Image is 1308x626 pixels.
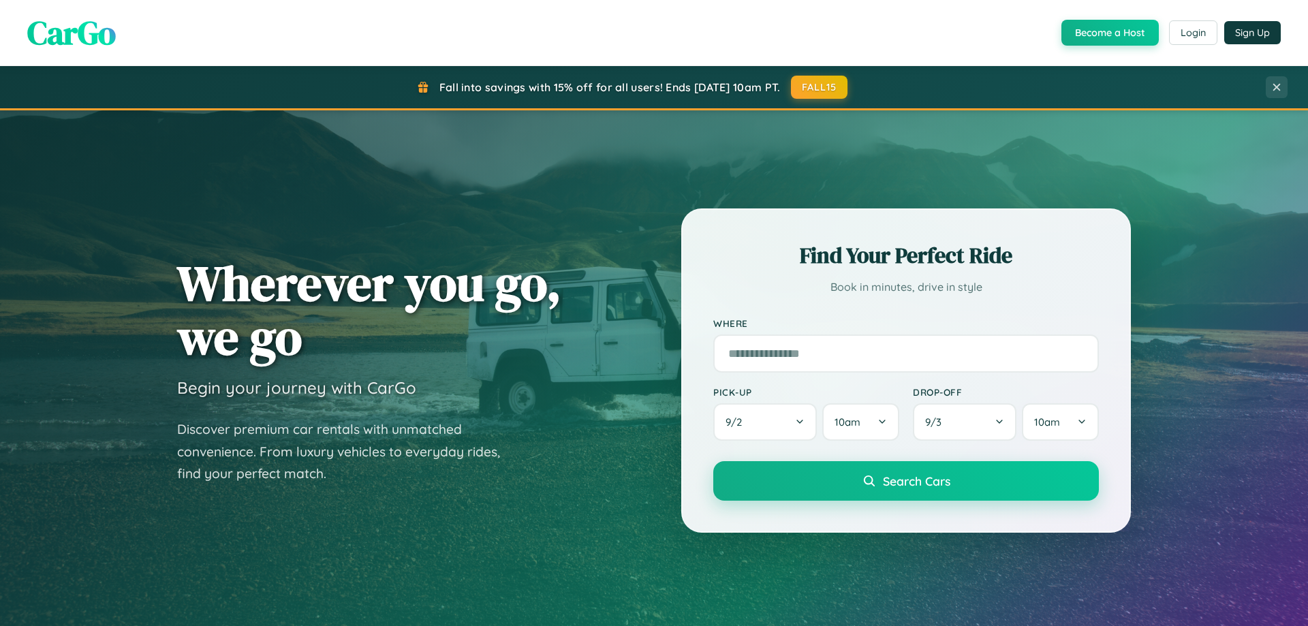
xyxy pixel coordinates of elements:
[439,80,781,94] span: Fall into savings with 15% off for all users! Ends [DATE] 10am PT.
[1022,403,1099,441] button: 10am
[1034,416,1060,428] span: 10am
[913,386,1099,398] label: Drop-off
[713,403,817,441] button: 9/2
[726,416,749,428] span: 9 / 2
[913,403,1016,441] button: 9/3
[1224,21,1281,44] button: Sign Up
[713,277,1099,297] p: Book in minutes, drive in style
[1169,20,1217,45] button: Login
[1061,20,1159,46] button: Become a Host
[791,76,848,99] button: FALL15
[822,403,899,441] button: 10am
[835,416,860,428] span: 10am
[713,240,1099,270] h2: Find Your Perfect Ride
[713,317,1099,329] label: Where
[925,416,948,428] span: 9 / 3
[177,418,518,485] p: Discover premium car rentals with unmatched convenience. From luxury vehicles to everyday rides, ...
[177,377,416,398] h3: Begin your journey with CarGo
[713,386,899,398] label: Pick-up
[883,473,950,488] span: Search Cars
[713,461,1099,501] button: Search Cars
[27,10,116,55] span: CarGo
[177,256,561,364] h1: Wherever you go, we go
